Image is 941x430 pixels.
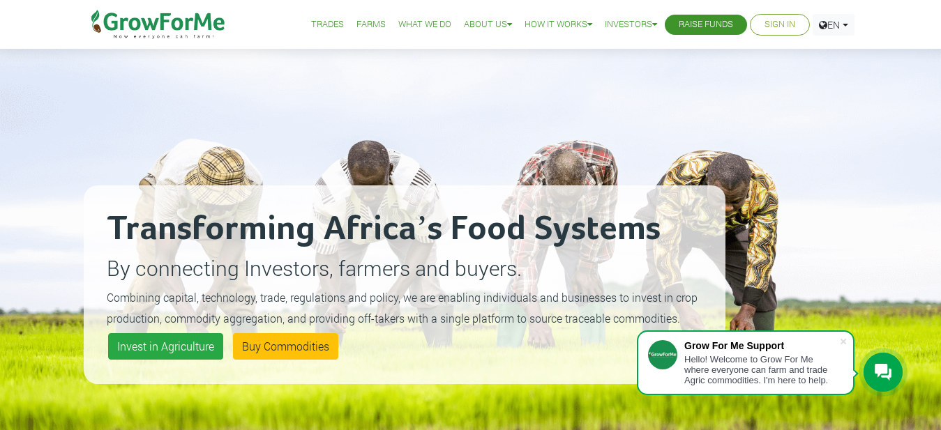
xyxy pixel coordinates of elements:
a: EN [813,14,855,36]
a: Farms [356,17,386,32]
p: By connecting Investors, farmers and buyers. [107,252,702,284]
h2: Transforming Africa’s Food Systems [107,208,702,250]
small: Combining capital, technology, trade, regulations and policy, we are enabling individuals and bus... [107,290,698,325]
a: Invest in Agriculture [108,333,223,360]
a: About Us [464,17,512,32]
a: Sign In [765,17,795,32]
div: Grow For Me Support [684,340,839,351]
a: Investors [605,17,657,32]
a: Buy Commodities [233,333,338,360]
a: What We Do [398,17,451,32]
div: Hello! Welcome to Grow For Me where everyone can farm and trade Agric commodities. I'm here to help. [684,354,839,385]
a: How it Works [525,17,592,32]
a: Trades [311,17,344,32]
a: Raise Funds [679,17,733,32]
